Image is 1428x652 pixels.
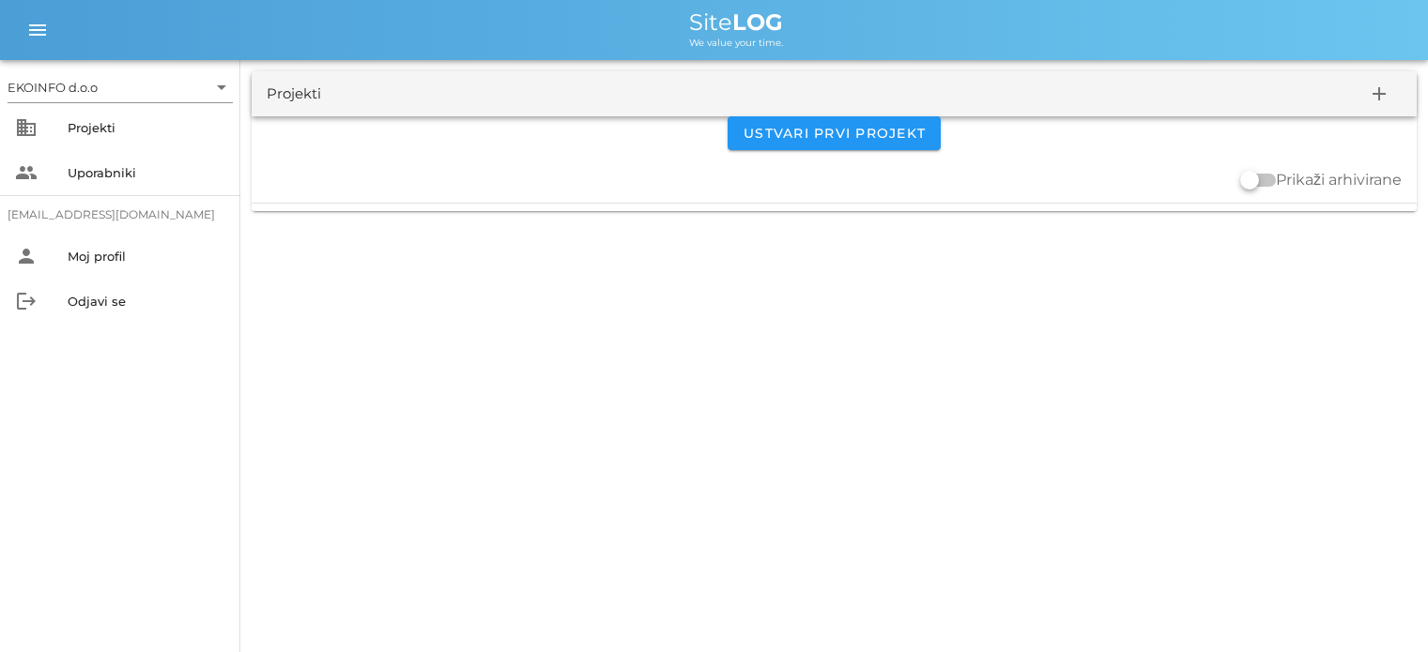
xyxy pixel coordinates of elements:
[68,165,225,180] div: Uporabniki
[15,116,38,139] i: business
[8,72,233,102] div: EKOINFO d.o.o
[210,76,233,99] i: arrow_drop_down
[68,294,225,309] div: Odjavi se
[8,79,98,96] div: EKOINFO d.o.o
[1368,83,1390,105] i: add
[68,120,225,135] div: Projekti
[15,290,38,312] i: logout
[728,116,941,150] button: Ustvari prvi projekt
[1276,171,1402,190] label: Prikaži arhivirane
[743,125,926,142] span: Ustvari prvi projekt
[15,161,38,184] i: people
[15,245,38,267] i: person
[68,249,225,264] div: Moj profil
[267,83,321,105] div: Projekti
[689,8,783,36] span: Site
[26,19,49,41] i: menu
[689,37,783,49] span: We value your time.
[732,8,783,36] b: LOG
